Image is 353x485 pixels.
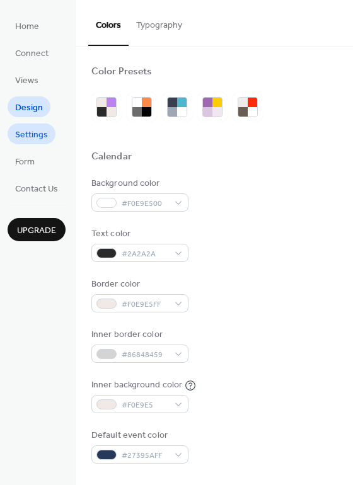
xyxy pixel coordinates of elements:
[91,429,186,442] div: Default event color
[91,151,132,164] div: Calendar
[8,151,42,171] a: Form
[15,156,35,169] span: Form
[122,298,168,311] span: #F0E9E5FF
[122,348,168,362] span: #86848459
[122,197,168,210] span: #F0E9E500
[91,379,182,392] div: Inner background color
[15,47,49,60] span: Connect
[122,449,168,462] span: #27395AFF
[91,278,186,291] div: Border color
[122,248,168,261] span: #2A2A2A
[8,42,56,63] a: Connect
[15,20,39,33] span: Home
[91,66,152,79] div: Color Presets
[8,15,47,36] a: Home
[122,399,168,412] span: #F0E9E5
[91,177,186,190] div: Background color
[15,183,58,196] span: Contact Us
[15,74,38,88] span: Views
[17,224,56,237] span: Upgrade
[8,123,55,144] a: Settings
[91,227,186,241] div: Text color
[8,96,50,117] a: Design
[8,178,66,198] a: Contact Us
[8,218,66,241] button: Upgrade
[15,101,43,115] span: Design
[91,328,186,341] div: Inner border color
[8,69,46,90] a: Views
[15,128,48,142] span: Settings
